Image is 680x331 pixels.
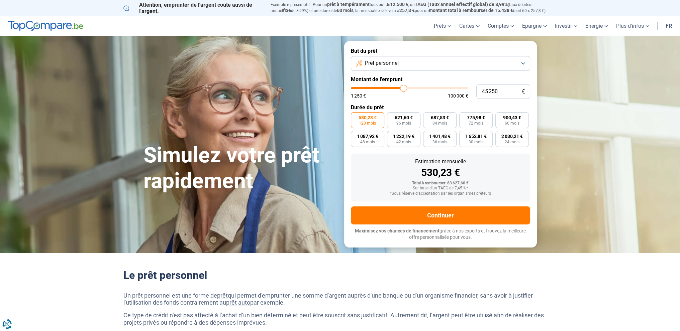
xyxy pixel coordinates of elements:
[351,76,530,82] label: Montant de l'emprunt
[123,269,557,282] h2: Le prêt personnel
[356,159,525,164] div: Estimation mensuelle
[612,16,653,36] a: Plus d'infos
[123,2,263,14] p: Attention, emprunter de l'argent coûte aussi de l'argent.
[395,115,413,120] span: 621,60 €
[360,140,375,144] span: 48 mois
[355,228,440,233] span: Maximisez vos chances de financement
[123,292,557,306] p: Un prêt personnel est une forme de qui permet d'emprunter une somme d'argent auprès d'une banque ...
[662,16,676,36] a: fr
[8,21,83,31] img: TopCompare
[283,8,291,13] span: fixe
[337,8,354,13] span: 60 mois
[396,121,411,125] span: 96 mois
[351,56,530,71] button: Prêt personnel
[465,134,487,139] span: 1 652,81 €
[351,228,530,241] p: grâce à nos experts et trouvez la meilleure offre personnalisée pour vous.
[359,115,377,120] span: 530,23 €
[469,121,483,125] span: 72 mois
[351,206,530,224] button: Continuer
[469,140,483,144] span: 30 mois
[351,104,530,111] label: Durée du prêt
[455,16,484,36] a: Cartes
[429,8,513,13] span: montant total à rembourser de 15.438 €
[396,140,411,144] span: 42 mois
[390,2,408,7] span: 12.500 €
[484,16,518,36] a: Comptes
[393,134,414,139] span: 1 222,19 €
[431,115,449,120] span: 687,53 €
[448,94,468,98] span: 100 000 €
[501,134,523,139] span: 2 030,21 €
[365,59,399,67] span: Prêt personnel
[503,115,521,120] span: 900,43 €
[429,134,451,139] span: 1 401,48 €
[399,8,415,13] span: 257,3 €
[356,186,525,191] div: Sur base d'un TAEG de 7,45 %*
[271,2,557,14] p: Exemple représentatif : Pour un tous but de , un (taux débiteur annuel de 8,99%) et une durée de ...
[581,16,612,36] a: Énergie
[432,140,447,144] span: 36 mois
[430,16,455,36] a: Prêts
[351,94,366,98] span: 1 250 €
[467,115,485,120] span: 775,98 €
[351,48,530,54] label: But du prêt
[356,191,525,196] div: *Sous réserve d'acceptation par les organismes prêteurs
[415,2,508,7] span: TAEG (Taux annuel effectif global) de 8,99%
[518,16,551,36] a: Épargne
[123,312,557,326] p: Ce type de crédit n’est pas affecté à l’achat d’un bien déterminé et peut être souscrit sans just...
[356,168,525,178] div: 530,23 €
[505,121,519,125] span: 60 mois
[432,121,447,125] span: 84 mois
[522,89,525,95] span: €
[226,299,250,306] a: prêt auto
[327,2,370,7] span: prêt à tempérament
[505,140,519,144] span: 24 mois
[357,134,378,139] span: 1 087,92 €
[551,16,581,36] a: Investir
[359,121,376,125] span: 120 mois
[217,292,228,299] a: prêt
[356,181,525,186] div: Total à rembourser: 63 627,60 €
[143,143,336,194] h1: Simulez votre prêt rapidement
